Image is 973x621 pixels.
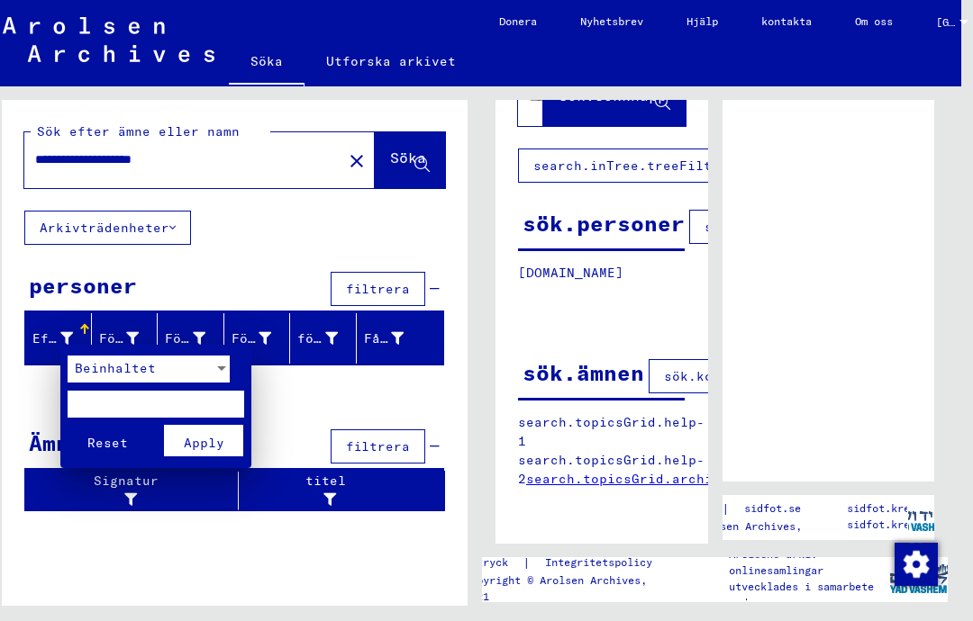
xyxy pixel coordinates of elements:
span: Reset [86,435,127,451]
span: Beinhaltet [75,360,156,376]
span: Apply [183,435,223,451]
button: Apply [164,425,243,456]
img: Ändra samtycke [895,543,938,586]
button: Reset [68,425,147,456]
